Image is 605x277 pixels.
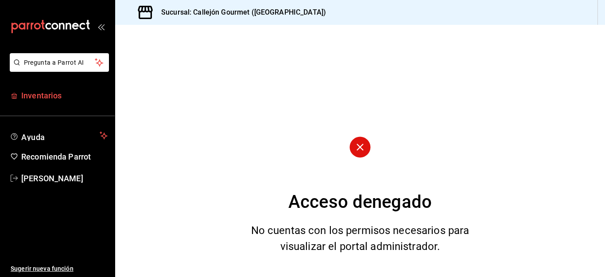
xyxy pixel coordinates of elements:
div: Acceso denegado [288,189,432,215]
h3: Sucursal: Callejón Gourmet ([GEOGRAPHIC_DATA]) [154,7,326,18]
span: Recomienda Parrot [21,151,108,163]
a: Pregunta a Parrot AI [6,64,109,74]
div: No cuentas con los permisos necesarios para visualizar el portal administrador. [240,222,481,254]
button: Pregunta a Parrot AI [10,53,109,72]
span: Pregunta a Parrot AI [24,58,95,67]
button: open_drawer_menu [97,23,105,30]
span: Inventarios [21,90,108,101]
span: Ayuda [21,130,96,141]
span: Sugerir nueva función [11,264,108,273]
span: [PERSON_NAME] [21,172,108,184]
